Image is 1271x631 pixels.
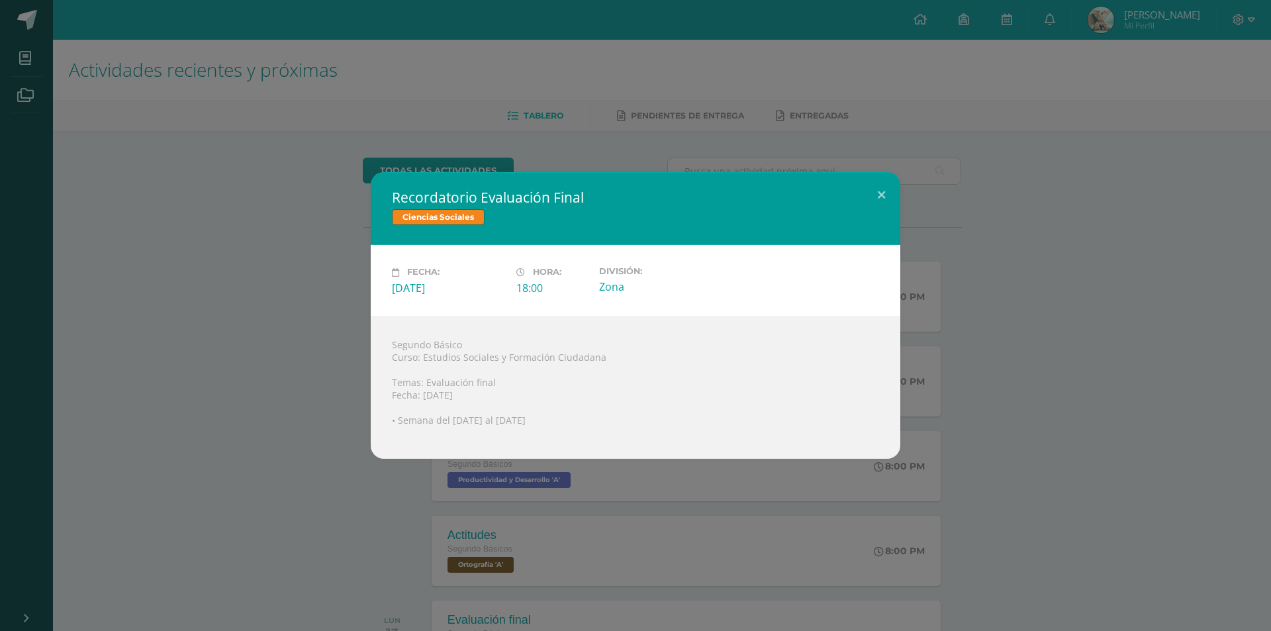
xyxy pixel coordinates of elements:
[516,281,588,295] div: 18:00
[392,209,485,225] span: Ciencias Sociales
[863,172,900,217] button: Close (Esc)
[392,188,879,207] h2: Recordatorio Evaluación Final
[371,316,900,459] div: Segundo Básico Curso: Estudios Sociales y Formación Ciudadana Temas: Evaluación final Fecha: [DAT...
[599,266,713,276] label: División:
[533,267,561,277] span: Hora:
[392,281,506,295] div: [DATE]
[407,267,440,277] span: Fecha:
[599,279,713,294] div: Zona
